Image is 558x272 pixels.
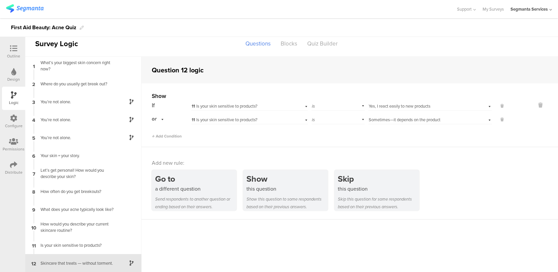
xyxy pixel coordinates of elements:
div: Add new rule: [152,159,548,167]
div: First Aid Beauty: Acne Quiz [11,22,76,33]
div: You’re not alone. [37,99,120,105]
div: If [152,101,191,110]
div: Let’s get personal! How would you describe your skin? [37,167,120,180]
span: 11 [192,117,195,123]
span: 2 [32,80,35,87]
div: Outline [7,53,20,59]
div: You’re not alone. [37,117,120,123]
div: this question [246,185,328,193]
div: this question [338,185,419,193]
div: Quiz Builder [302,38,343,49]
span: 10 [31,224,36,231]
div: Design [7,76,20,82]
div: Skincare that treats — without torment. [37,260,120,266]
div: Show this question to some respondents based on their previous answers. [246,195,328,211]
span: 8 [32,188,35,195]
div: Skip this question for some respondents based on their previous answers. [338,195,419,211]
div: What’s your biggest skin concern right now? [37,59,120,72]
span: 6 [32,152,35,159]
div: Go to [155,173,236,185]
span: 1 [33,62,35,69]
div: Is your skin sensitive to products? [192,103,289,109]
div: Where do you usually get break out? [37,81,120,87]
span: is [312,117,315,123]
div: Is your skin sensitive to products? [192,117,289,123]
div: Permissions [3,146,25,152]
div: Configure [5,123,23,129]
div: a different question [155,185,236,193]
div: Survey Logic [25,38,102,49]
div: Send respondents to another question or ending based on their answers. [155,195,236,211]
div: Skip [338,173,419,185]
span: 3 [32,98,35,105]
span: 11 [32,241,36,249]
div: Show [246,173,328,185]
div: You’re not alone. [37,135,120,141]
div: How often do you get breakouts? [37,188,120,195]
div: Logic [9,100,19,106]
div: Blocks [276,38,302,49]
span: 5 [32,134,35,141]
span: Is your skin sensitive to products? [192,117,257,123]
div: Distribute [5,169,23,175]
span: Add Condition [152,133,182,139]
div: Your skin = your story. [37,152,120,159]
img: segmanta logo [6,4,44,13]
div: Segmanta Services [511,6,548,12]
div: Question 12 logic [152,65,204,75]
span: 12 [31,259,36,267]
span: 7 [33,170,35,177]
span: Yes, I react easily to new products [369,103,430,109]
span: is [312,103,315,109]
span: or [152,115,156,123]
span: 9 [32,206,35,213]
span: 11 [192,103,195,109]
div: What does your acne typically look like? [37,206,120,213]
div: Is your skin sensitive to products? [37,242,120,248]
span: Sometimes—it depends on the product [369,117,440,123]
span: Show [152,92,166,100]
div: Questions [240,38,276,49]
span: Is your skin sensitive to products? [192,103,257,109]
span: 4 [32,116,35,123]
span: Support [457,6,472,12]
div: How would you describe your current skincare routine? [37,221,120,233]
